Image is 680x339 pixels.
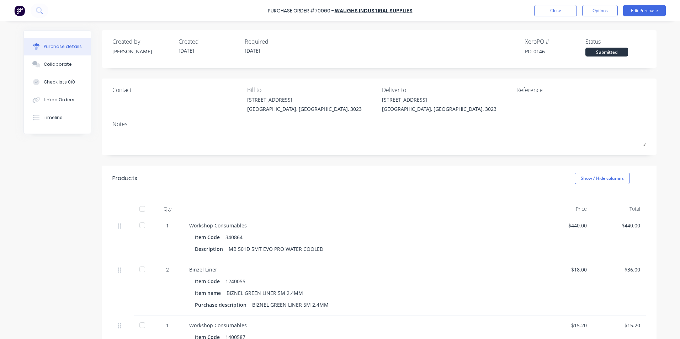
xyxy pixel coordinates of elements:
div: Created by [112,37,173,46]
button: Timeline [24,109,91,127]
div: BIZNEL GREEN LINER 5M 2.4MM [227,288,303,298]
div: Checklists 0/0 [44,79,75,85]
div: 1 [157,222,178,229]
button: Purchase details [24,38,91,55]
div: 2 [157,266,178,273]
div: Workshop Consumables [189,222,533,229]
div: [PERSON_NAME] [112,48,173,55]
div: $15.20 [545,322,587,329]
div: Item Code [195,232,225,242]
div: Products [112,174,137,183]
div: Created [179,37,239,46]
div: [STREET_ADDRESS] [247,96,362,103]
div: $15.20 [598,322,640,329]
button: Checklists 0/0 [24,73,91,91]
div: 1 [157,322,178,329]
a: Waughs Industrial Supplies [335,7,413,14]
div: BIZNEL GREEN LINER 5M 2.4MM [252,300,329,310]
div: $440.00 [545,222,587,229]
img: Factory [14,5,25,16]
button: Edit Purchase [623,5,666,16]
div: Description [195,244,229,254]
div: Submitted [585,48,628,56]
div: Reference [516,86,646,94]
div: [GEOGRAPHIC_DATA], [GEOGRAPHIC_DATA], 3023 [382,105,496,113]
button: Linked Orders [24,91,91,109]
div: 1240055 [225,276,245,286]
div: Xero PO # [525,37,585,46]
div: MB 501D 5MT EVO PRO WATER COOLED [229,244,323,254]
div: [GEOGRAPHIC_DATA], [GEOGRAPHIC_DATA], 3023 [247,105,362,113]
div: Purchase details [44,43,82,50]
div: Linked Orders [44,97,74,103]
div: Item Code [195,276,225,286]
div: Bill to [247,86,377,94]
div: $440.00 [598,222,640,229]
div: Workshop Consumables [189,322,533,329]
div: $36.00 [598,266,640,273]
div: Collaborate [44,61,72,68]
div: Timeline [44,114,63,121]
button: Collaborate [24,55,91,73]
div: Required [245,37,305,46]
button: Options [582,5,618,16]
div: Notes [112,120,646,128]
div: Purchase description [195,300,252,310]
div: Item name [195,288,227,298]
div: Price [539,202,593,216]
button: Show / Hide columns [575,173,630,184]
div: 340864 [225,232,243,242]
div: PO-0146 [525,48,585,55]
div: Purchase Order #70060 - [268,7,334,15]
div: $18.00 [545,266,587,273]
div: [STREET_ADDRESS] [382,96,496,103]
div: Total [593,202,646,216]
div: Deliver to [382,86,511,94]
div: Qty [152,202,184,216]
div: Status [585,37,646,46]
div: Contact [112,86,242,94]
button: Close [534,5,577,16]
div: Binzel Liner [189,266,533,273]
